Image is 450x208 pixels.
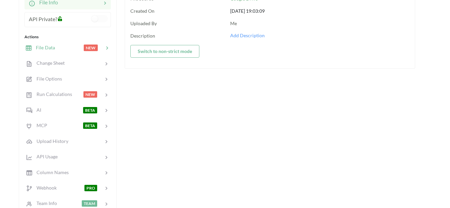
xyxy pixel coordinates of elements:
[32,45,55,50] span: File Data
[130,32,222,39] div: Description
[84,45,98,51] span: NEW
[33,154,58,159] span: API Usage
[82,200,97,207] span: TEAM
[33,200,57,206] span: Team Info
[24,34,111,40] div: Actions
[33,185,57,191] span: Webhook
[130,45,199,58] button: Switch to non-strict mode
[33,107,41,113] span: AI
[83,122,97,129] span: BETA
[33,138,68,144] span: Upload History
[230,20,409,27] p: Me
[33,169,69,175] span: Column Names
[83,107,97,113] span: BETA
[29,16,57,22] span: API Private?
[33,122,47,128] span: MCP
[33,76,62,82] span: File Options
[33,60,65,66] span: Change Sheet
[230,32,409,39] p: Add Description
[230,7,409,14] div: [DATE] 19:03:09
[83,91,97,98] span: NEW
[130,20,222,27] div: Uploaded By
[33,91,72,97] span: Run Calculations
[84,185,97,191] span: PRO
[130,7,222,14] div: Created On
